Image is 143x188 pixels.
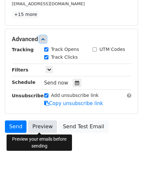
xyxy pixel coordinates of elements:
[110,157,143,188] iframe: Chat Widget
[5,120,27,133] a: Send
[12,47,34,52] strong: Tracking
[59,120,108,133] a: Send Test Email
[12,67,28,72] strong: Filters
[51,54,78,61] label: Track Clicks
[12,80,35,85] strong: Schedule
[44,80,68,86] span: Send now
[12,1,85,6] small: [EMAIL_ADDRESS][DOMAIN_NAME]
[12,10,39,19] a: +15 more
[28,120,57,133] a: Preview
[99,46,125,53] label: UTM Codes
[44,101,103,106] a: Copy unsubscribe link
[51,46,79,53] label: Track Opens
[12,93,44,98] strong: Unsubscribe
[7,134,72,151] div: Preview your emails before sending
[51,92,99,99] label: Add unsubscribe link
[12,36,131,43] h5: Advanced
